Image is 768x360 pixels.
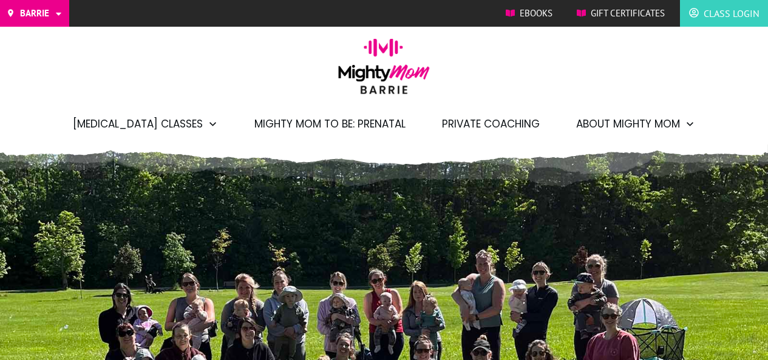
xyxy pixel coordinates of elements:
[576,114,680,134] span: About Mighty Mom
[577,4,665,22] a: Gift Certificates
[689,4,759,23] a: Class Login
[442,114,540,134] a: Private Coaching
[73,114,218,134] a: [MEDICAL_DATA] Classes
[704,4,759,23] span: Class Login
[520,4,552,22] span: Ebooks
[332,38,436,103] img: mightymom-logo-barrie
[6,4,63,22] a: Barrie
[576,114,695,134] a: About Mighty Mom
[20,4,49,22] span: Barrie
[506,4,552,22] a: Ebooks
[73,114,203,134] span: [MEDICAL_DATA] Classes
[254,114,406,134] a: Mighty Mom to Be: Prenatal
[591,4,665,22] span: Gift Certificates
